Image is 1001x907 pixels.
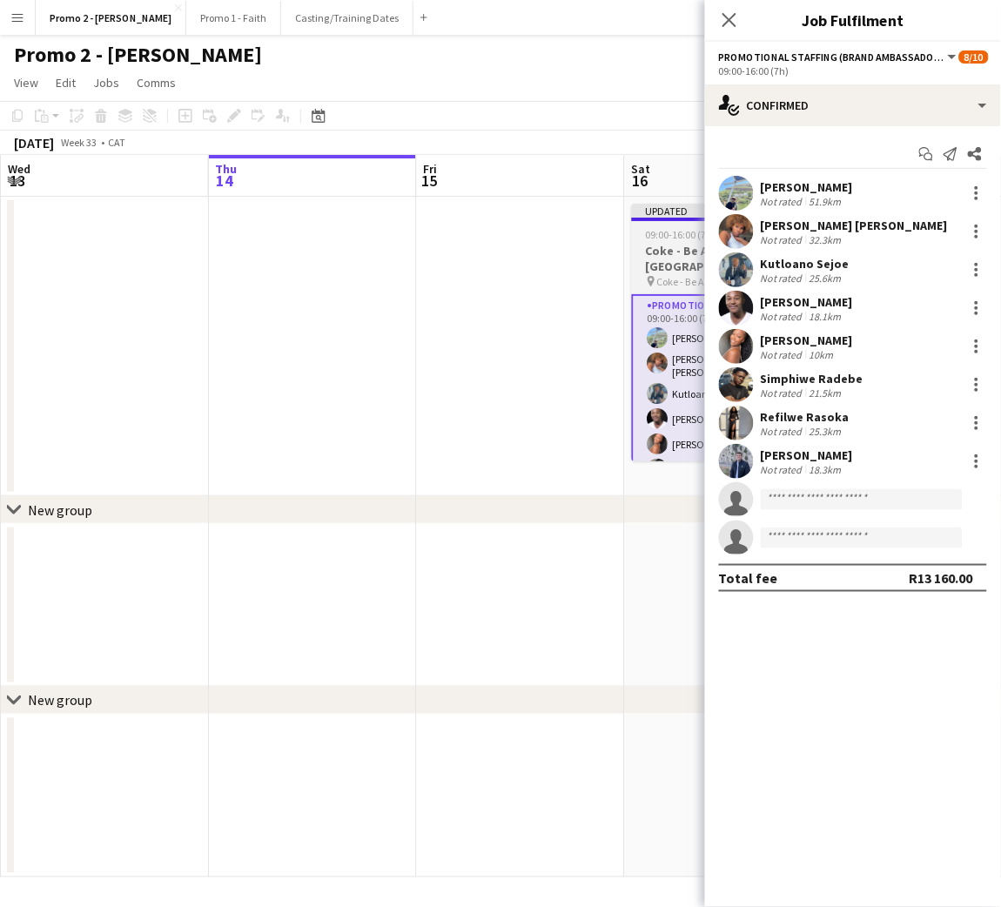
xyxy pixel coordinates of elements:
div: 21.5km [806,386,845,400]
span: 8/10 [959,50,989,64]
h3: Coke - Be A [GEOGRAPHIC_DATA] ([GEOGRAPHIC_DATA]) [632,243,827,274]
div: [DATE] [14,134,54,151]
div: Not rated [761,233,806,246]
div: New group [28,692,92,709]
div: 25.3km [806,425,845,438]
span: Fri [424,161,438,177]
div: CAT [108,136,125,149]
span: 09:00-16:00 (7h) [646,228,716,241]
span: Promotional Staffing (Brand Ambassadors) [719,50,945,64]
button: Promo 1 - Faith [186,1,281,35]
div: Updated [632,204,827,218]
a: Edit [49,71,83,94]
div: Confirmed [705,84,1001,126]
button: Casting/Training Dates [281,1,413,35]
span: Wed [8,161,30,177]
span: 15 [421,171,438,191]
div: Not rated [761,348,806,361]
h3: Job Fulfilment [705,9,1001,31]
a: Comms [130,71,183,94]
a: View [7,71,45,94]
div: Refilwe Rasoka [761,409,850,425]
div: [PERSON_NAME] [PERSON_NAME] [761,218,948,233]
div: Kutloano Sejoe [761,256,850,272]
div: [PERSON_NAME] [761,447,853,463]
span: 14 [213,171,238,191]
app-job-card: Updated09:00-16:00 (7h)8/10Coke - Be A [GEOGRAPHIC_DATA] ([GEOGRAPHIC_DATA]) Coke - Be A [GEOGRAP... [632,204,827,461]
div: Simphiwe Radebe [761,371,863,386]
button: Promo 2 - [PERSON_NAME] [36,1,186,35]
span: Edit [56,75,76,91]
div: 32.3km [806,233,845,246]
div: 25.6km [806,272,845,285]
div: Not rated [761,272,806,285]
div: R13 160.00 [910,569,973,587]
div: [PERSON_NAME] [761,294,853,310]
h1: Promo 2 - [PERSON_NAME] [14,42,262,68]
div: [PERSON_NAME] [761,333,853,348]
span: Thu [216,161,238,177]
div: 10km [806,348,837,361]
span: Comms [137,75,176,91]
div: Not rated [761,386,806,400]
div: Not rated [761,463,806,476]
div: 18.3km [806,463,845,476]
div: 18.1km [806,310,845,323]
div: 51.9km [806,195,845,208]
div: Total fee [719,569,778,587]
button: Promotional Staffing (Brand Ambassadors) [719,50,959,64]
span: View [14,75,38,91]
div: 09:00-16:00 (7h) [719,64,987,77]
div: New group [28,501,92,519]
span: 16 [629,171,651,191]
a: Jobs [86,71,126,94]
span: Sat [632,161,651,177]
span: Week 33 [57,136,101,149]
div: Not rated [761,425,806,438]
span: 13 [5,171,30,191]
span: Coke - Be A [GEOGRAPHIC_DATA] ([GEOGRAPHIC_DATA]) [657,275,788,288]
div: Not rated [761,310,806,323]
app-card-role: Promotional Staffing (Brand Ambassadors)372A8/1009:00-16:00 (7h)[PERSON_NAME][PERSON_NAME] [PERSO... [632,294,827,589]
div: Not rated [761,195,806,208]
span: Jobs [93,75,119,91]
div: [PERSON_NAME] [761,179,853,195]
